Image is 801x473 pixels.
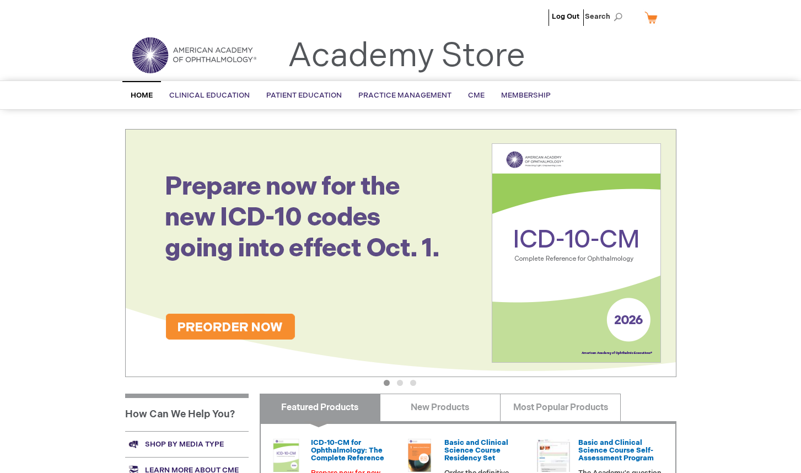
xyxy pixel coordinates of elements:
[384,380,390,386] button: 1 of 3
[311,438,384,463] a: ICD-10-CM for Ophthalmology: The Complete Reference
[380,394,501,421] a: New Products
[260,394,380,421] a: Featured Products
[125,431,249,457] a: Shop by media type
[397,380,403,386] button: 2 of 3
[169,91,250,100] span: Clinical Education
[585,6,627,28] span: Search
[468,91,485,100] span: CME
[358,91,451,100] span: Practice Management
[131,91,153,100] span: Home
[444,438,508,463] a: Basic and Clinical Science Course Residency Set
[125,394,249,431] h1: How Can We Help You?
[410,380,416,386] button: 3 of 3
[288,36,525,76] a: Academy Store
[552,12,579,21] a: Log Out
[270,439,303,472] img: 0120008u_42.png
[403,439,436,472] img: 02850963u_47.png
[500,394,621,421] a: Most Popular Products
[578,438,654,463] a: Basic and Clinical Science Course Self-Assessment Program
[537,439,570,472] img: bcscself_20.jpg
[266,91,342,100] span: Patient Education
[501,91,551,100] span: Membership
